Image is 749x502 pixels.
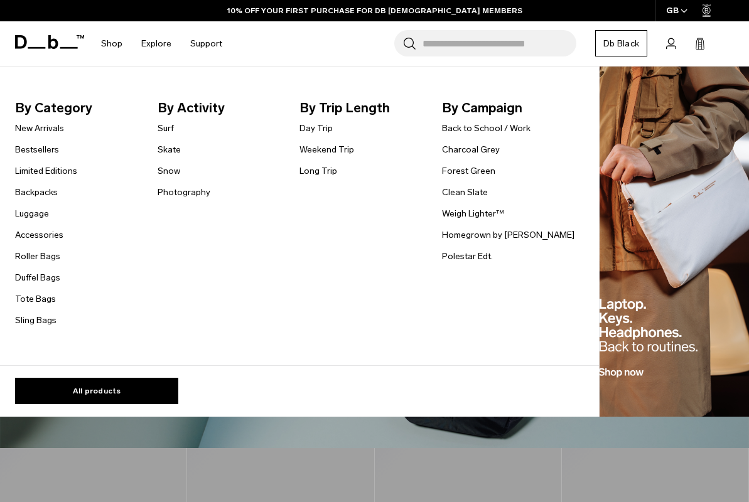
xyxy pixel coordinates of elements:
span: By Trip Length [299,98,436,118]
a: Luggage [15,207,49,220]
a: Roller Bags [15,250,60,263]
a: Db Black [595,30,647,56]
a: Sling Bags [15,314,57,327]
a: Forest Green [442,164,495,178]
span: By Category [15,98,151,118]
a: Explore [141,21,171,66]
a: Photography [158,186,210,199]
a: Clean Slate [442,186,488,199]
a: Long Trip [299,164,337,178]
a: Back to School / Work [442,122,531,135]
a: Charcoal Grey [442,143,500,156]
a: Surf [158,122,174,135]
nav: Main Navigation [92,21,232,66]
img: Db [600,67,749,417]
a: All products [15,378,178,404]
a: Polestar Edt. [442,250,493,263]
span: By Activity [158,98,294,118]
a: Backpacks [15,186,58,199]
span: By Campaign [442,98,578,118]
a: Weekend Trip [299,143,354,156]
a: Snow [158,164,180,178]
a: Weigh Lighter™ [442,207,504,220]
a: Homegrown by [PERSON_NAME] [442,228,574,242]
a: Duffel Bags [15,271,60,284]
a: New Arrivals [15,122,64,135]
a: Day Trip [299,122,333,135]
a: Support [190,21,222,66]
a: Limited Editions [15,164,77,178]
a: 10% OFF YOUR FIRST PURCHASE FOR DB [DEMOGRAPHIC_DATA] MEMBERS [227,5,522,16]
a: Skate [158,143,181,156]
a: Bestsellers [15,143,59,156]
a: Shop [101,21,122,66]
a: Tote Bags [15,292,56,306]
a: Accessories [15,228,63,242]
